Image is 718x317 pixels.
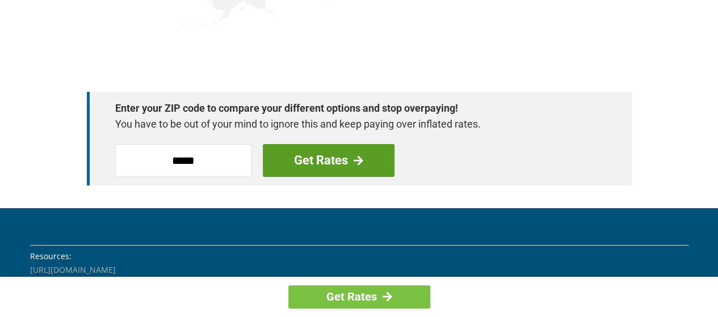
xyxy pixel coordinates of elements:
a: Get Rates [288,285,430,308]
strong: Enter your ZIP code to compare your different options and stop overpaying! [115,100,592,116]
li: Resources: [30,250,688,263]
p: You have to be out of your mind to ignore this and keep paying over inflated rates. [115,116,592,132]
a: Get Rates [263,144,394,177]
a: [URL][DOMAIN_NAME] [30,264,116,275]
